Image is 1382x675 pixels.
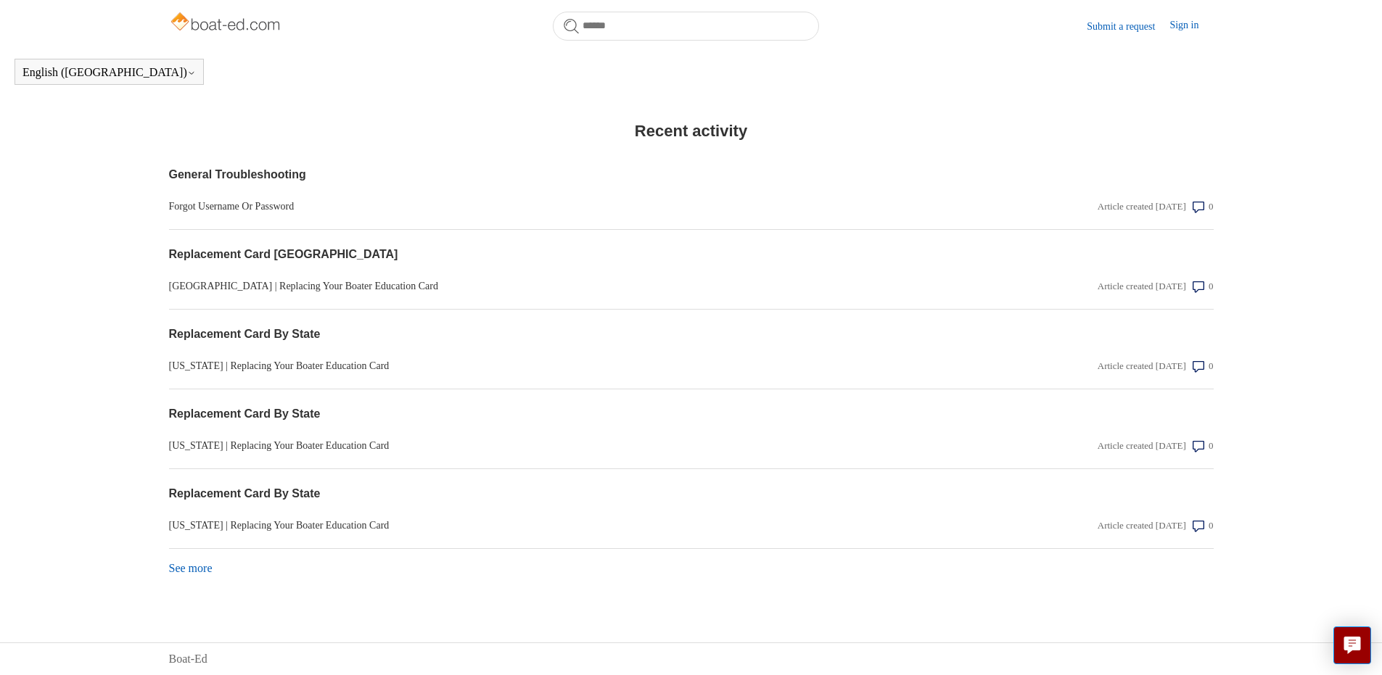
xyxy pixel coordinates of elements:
a: Forgot Username Or Password [169,199,900,214]
a: Replacement Card By State [169,326,900,343]
a: See more [169,562,213,574]
a: General Troubleshooting [169,166,900,183]
button: English ([GEOGRAPHIC_DATA]) [22,66,196,79]
a: Boat-Ed [169,650,207,668]
div: Article created [DATE] [1098,359,1186,373]
div: Article created [DATE] [1098,199,1186,214]
div: Article created [DATE] [1098,439,1186,453]
a: [US_STATE] | Replacing Your Boater Education Card [169,438,900,453]
a: Sign in [1169,17,1213,35]
a: Submit a request [1087,19,1169,34]
button: Live chat [1333,626,1371,664]
img: Boat-Ed Help Center home page [169,9,284,38]
a: [GEOGRAPHIC_DATA] | Replacing Your Boater Education Card [169,278,900,294]
a: [US_STATE] | Replacing Your Boater Education Card [169,358,900,373]
div: Article created [DATE] [1098,279,1186,294]
a: [US_STATE] | Replacing Your Boater Education Card [169,518,900,533]
a: Replacement Card By State [169,405,900,423]
div: Article created [DATE] [1098,518,1186,533]
a: Replacement Card [GEOGRAPHIC_DATA] [169,246,900,263]
a: Replacement Card By State [169,485,900,502]
input: Search [553,12,819,41]
h2: Recent activity [169,119,1214,143]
